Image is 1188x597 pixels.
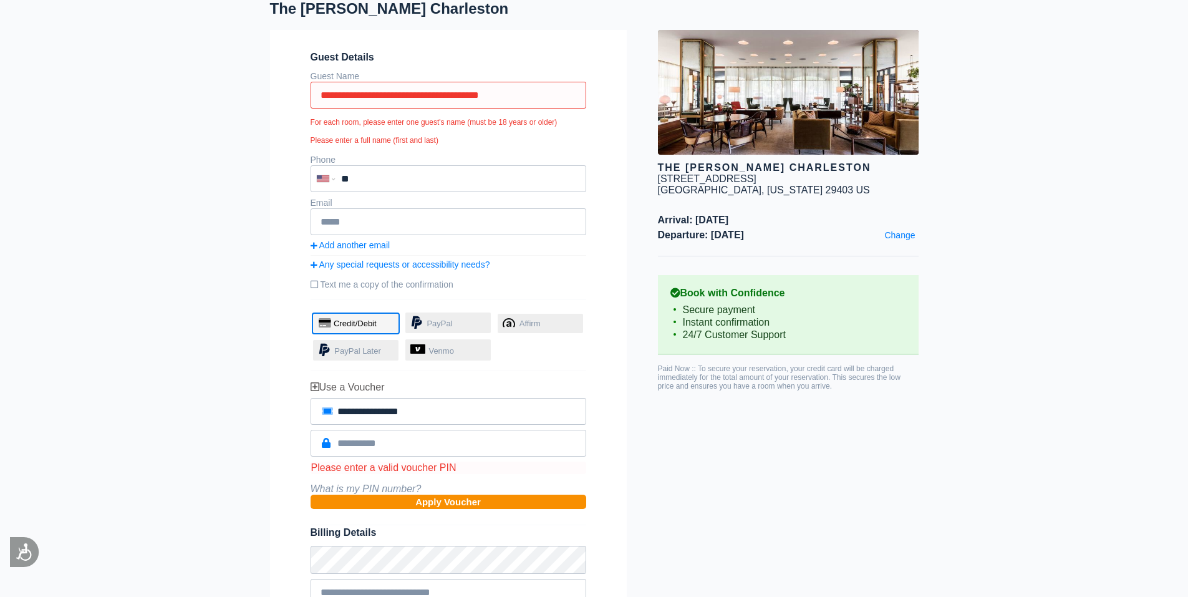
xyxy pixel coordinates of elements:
[311,52,586,63] span: Guest Details
[767,185,823,195] span: [US_STATE]
[670,288,906,299] b: Book with Confidence
[311,260,586,269] a: Any special requests or accessibility needs?
[658,215,919,226] span: Arrival: [DATE]
[311,483,422,494] i: What is my PIN number?
[311,155,336,165] label: Phone
[658,162,919,173] div: The [PERSON_NAME] Charleston
[670,316,906,329] li: Instant confirmation
[658,230,919,241] span: Departure: [DATE]
[311,495,586,509] button: Apply Voucher
[658,30,919,155] img: hotel image
[658,185,765,195] span: [GEOGRAPHIC_DATA],
[427,319,452,328] span: PayPal
[503,318,518,327] span: affirm
[658,364,901,391] span: Paid Now :: To secure your reservation, your credit card will be charged immediately for the tota...
[311,240,586,250] a: Add another email
[311,462,586,474] div: Please enter a valid voucher PIN
[826,185,854,195] span: 29403
[670,304,906,316] li: Secure payment
[311,274,586,294] label: Text me a copy of the confirmation
[881,227,918,243] a: Change
[311,71,360,81] label: Guest Name
[428,346,453,356] span: Venmo
[311,527,586,538] span: Billing Details
[670,329,906,341] li: 24/7 Customer Support
[312,167,338,191] div: United States: +1
[311,118,586,127] small: For each room, please enter one guest's name (must be 18 years or older)
[658,173,756,185] div: [STREET_ADDRESS]
[410,344,425,354] img: venmo-logo.svg
[311,382,586,393] div: Use a Voucher
[856,185,870,195] span: US
[311,198,332,208] label: Email
[311,136,586,145] small: Please enter a full name (first and last)
[334,346,380,356] span: PayPal Later
[519,319,541,328] span: Affirm
[334,319,377,328] span: Credit/Debit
